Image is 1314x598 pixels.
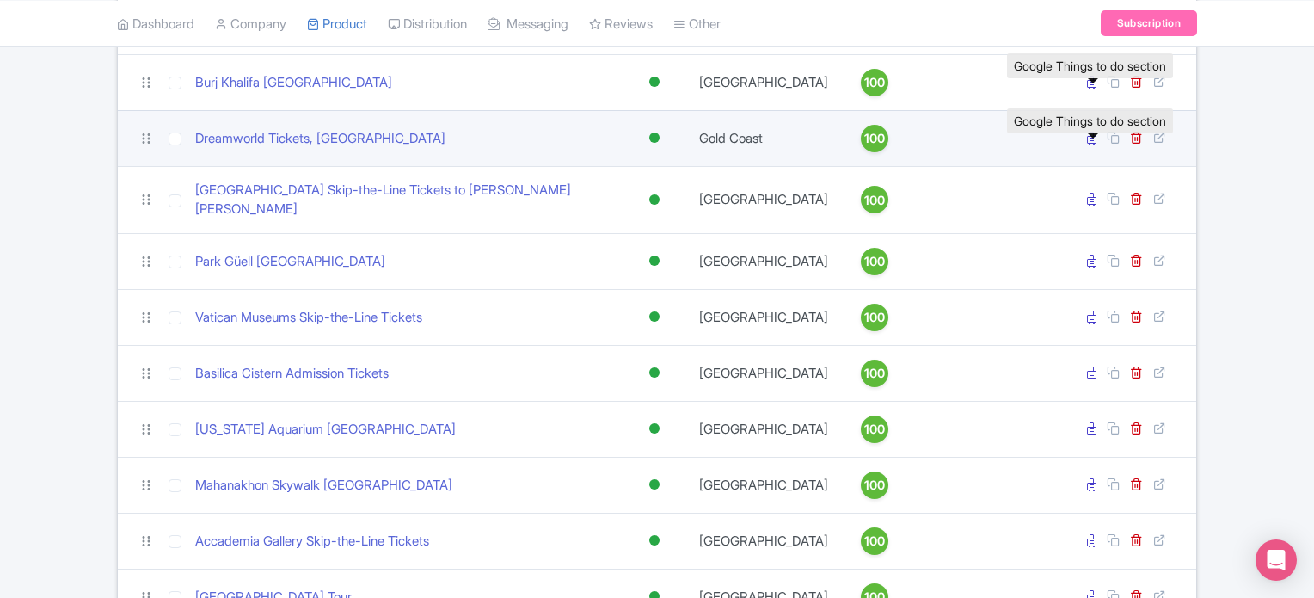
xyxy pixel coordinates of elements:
[864,364,885,383] span: 100
[195,73,392,93] a: Burj Khalifa [GEOGRAPHIC_DATA]
[195,308,422,328] a: Vatican Museums Skip-the-Line Tickets
[646,126,663,151] div: Active
[646,249,663,274] div: Active
[195,532,429,552] a: Accademia Gallery Skip-the-Line Tickets
[689,289,838,345] td: [GEOGRAPHIC_DATA]
[689,457,838,513] td: [GEOGRAPHIC_DATA]
[845,248,904,275] a: 100
[195,181,613,219] a: [GEOGRAPHIC_DATA] Skip-the-Line Tickets to [PERSON_NAME] [PERSON_NAME]
[195,420,456,440] a: [US_STATE] Aquarium [GEOGRAPHIC_DATA]
[1007,108,1173,133] div: Google Things to do section
[1101,10,1197,36] a: Subscription
[646,305,663,330] div: Active
[845,186,904,213] a: 100
[864,532,885,551] span: 100
[689,54,838,110] td: [GEOGRAPHIC_DATA]
[646,416,663,441] div: Active
[689,233,838,289] td: [GEOGRAPHIC_DATA]
[864,308,885,327] span: 100
[689,513,838,569] td: [GEOGRAPHIC_DATA]
[864,73,885,92] span: 100
[1007,53,1173,78] div: Google Things to do section
[845,304,904,331] a: 100
[864,129,885,148] span: 100
[1256,539,1297,581] div: Open Intercom Messenger
[845,69,904,96] a: 100
[646,472,663,497] div: Active
[646,361,663,385] div: Active
[845,527,904,555] a: 100
[845,416,904,443] a: 100
[689,110,838,166] td: Gold Coast
[845,125,904,152] a: 100
[646,528,663,553] div: Active
[646,188,663,213] div: Active
[864,191,885,210] span: 100
[864,476,885,495] span: 100
[845,472,904,499] a: 100
[195,129,445,149] a: Dreamworld Tickets, [GEOGRAPHIC_DATA]
[195,476,452,496] a: Mahanakhon Skywalk [GEOGRAPHIC_DATA]
[646,70,663,95] div: Active
[689,401,838,457] td: [GEOGRAPHIC_DATA]
[845,360,904,387] a: 100
[864,420,885,439] span: 100
[689,345,838,401] td: [GEOGRAPHIC_DATA]
[195,252,385,272] a: Park Güell [GEOGRAPHIC_DATA]
[864,252,885,271] span: 100
[689,166,838,233] td: [GEOGRAPHIC_DATA]
[195,364,389,384] a: Basilica Cistern Admission Tickets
